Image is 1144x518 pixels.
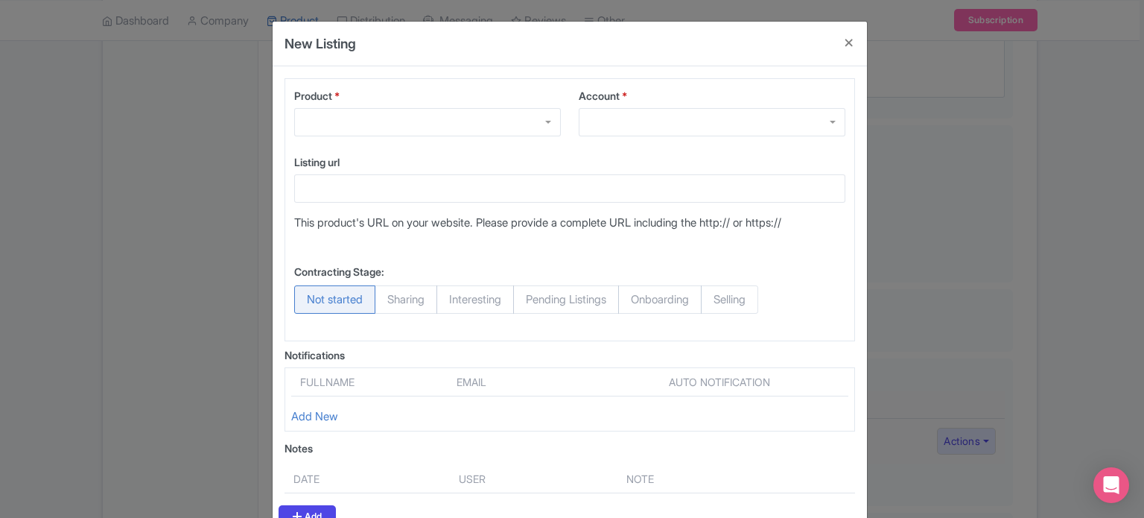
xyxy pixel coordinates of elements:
div: Notifications [285,347,855,363]
th: User [450,465,617,493]
label: Contracting Stage: [294,264,384,279]
span: Sharing [375,285,437,314]
span: Account [579,89,620,102]
span: Onboarding [618,285,702,314]
span: Product [294,89,332,102]
h4: New Listing [285,34,356,54]
th: Date [285,465,450,493]
span: Not started [294,285,375,314]
p: This product's URL on your website. Please provide a complete URL including the http:// or https:// [294,215,845,232]
span: Selling [701,285,758,314]
span: Pending Listings [513,285,619,314]
div: Notes [285,440,855,456]
th: Email [448,374,551,397]
a: Add New [291,409,338,423]
span: Listing url [294,156,340,168]
span: Interesting [436,285,514,314]
button: Close [831,22,867,64]
div: Open Intercom Messenger [1093,467,1129,503]
th: Fullname [291,374,448,397]
th: Auto notification [590,374,848,397]
th: Note [617,465,788,493]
